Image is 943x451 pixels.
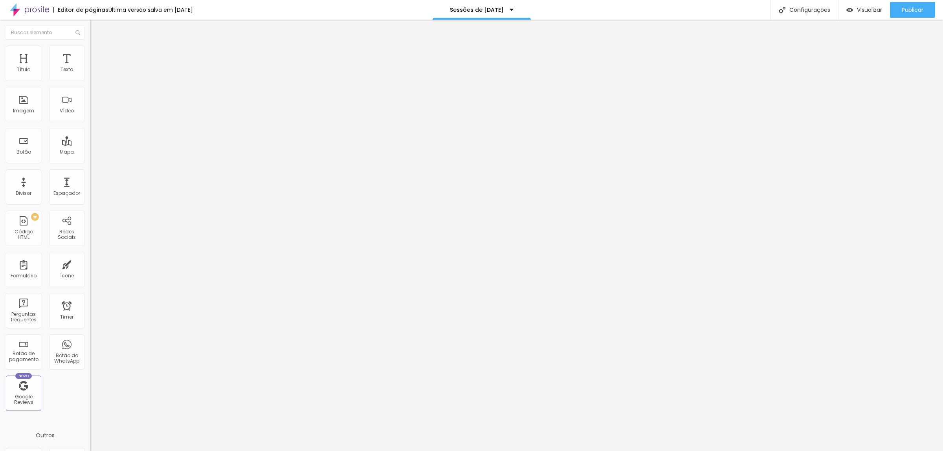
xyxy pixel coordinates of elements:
[51,229,82,240] div: Redes Sociais
[60,314,73,320] div: Timer
[17,67,30,72] div: Título
[53,191,80,196] div: Espaçador
[890,2,935,18] button: Publicar
[108,7,193,13] div: Última versão salva em [DATE]
[75,30,80,35] img: Icone
[838,2,890,18] button: Visualizar
[846,7,853,13] img: view-1.svg
[779,7,785,13] img: Icone
[450,7,504,13] p: Sessões de [DATE]
[51,353,82,364] div: Botão do WhatsApp
[60,273,74,279] div: Ícone
[8,229,39,240] div: Código HTML
[8,351,39,362] div: Botão de pagamento
[8,394,39,405] div: Google Reviews
[857,7,882,13] span: Visualizar
[60,108,74,114] div: Vídeo
[60,149,74,155] div: Mapa
[8,312,39,323] div: Perguntas frequentes
[16,191,31,196] div: Divisor
[17,149,31,155] div: Botão
[90,20,943,451] iframe: Editor
[6,26,84,40] input: Buscar elemento
[13,108,34,114] div: Imagem
[15,373,32,379] div: Novo
[53,7,108,13] div: Editor de páginas
[11,273,37,279] div: Formulário
[61,67,73,72] div: Texto
[902,7,923,13] span: Publicar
